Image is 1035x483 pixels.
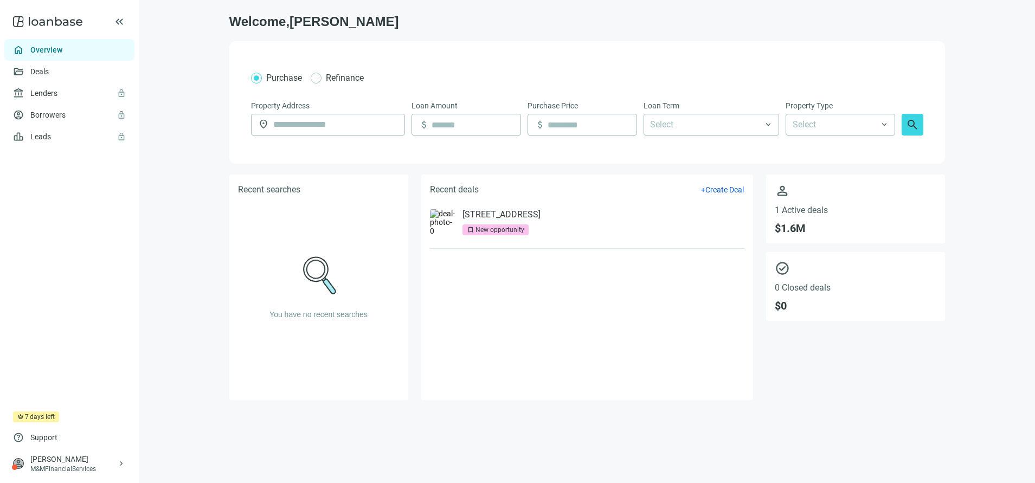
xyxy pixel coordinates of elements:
[117,132,126,141] span: lock
[775,299,936,312] span: $ 0
[775,282,936,293] span: 0 Closed deals
[412,100,458,112] span: Loan Amount
[775,222,936,235] span: $ 1.6M
[258,119,269,130] span: location_on
[238,183,300,196] h5: Recent searches
[902,114,923,136] button: search
[30,465,117,473] div: M&MFinancialServices
[266,73,302,83] span: Purchase
[998,424,1024,450] iframe: Intercom live chat
[430,183,479,196] h5: Recent deals
[30,432,57,443] span: Support
[326,73,364,83] span: Refinance
[705,185,744,194] span: Create Deal
[30,67,49,76] a: Deals
[117,111,126,119] span: lock
[701,185,705,194] span: +
[269,310,368,319] span: You have no recent searches
[13,432,24,443] span: help
[30,411,55,422] span: days left
[17,414,24,420] span: crown
[644,100,679,112] span: Loan Term
[430,209,456,235] img: deal-photo-0
[475,224,524,235] div: New opportunity
[30,46,62,54] a: Overview
[528,100,578,112] span: Purchase Price
[775,183,936,198] span: person
[25,411,29,422] span: 7
[13,458,24,469] span: person
[117,459,126,468] span: keyboard_arrow_right
[30,454,117,465] div: [PERSON_NAME]
[700,185,744,195] button: +Create Deal
[467,226,474,234] span: bookmark
[535,119,545,130] span: attach_money
[229,13,945,30] h1: Welcome, [PERSON_NAME]
[786,100,833,112] span: Property Type
[775,261,936,276] span: check_circle
[117,89,126,98] span: lock
[251,100,310,112] span: Property Address
[906,118,919,131] span: search
[775,205,936,215] span: 1 Active deals
[419,119,429,130] span: attach_money
[462,209,541,220] a: [STREET_ADDRESS]
[113,15,126,28] button: keyboard_double_arrow_left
